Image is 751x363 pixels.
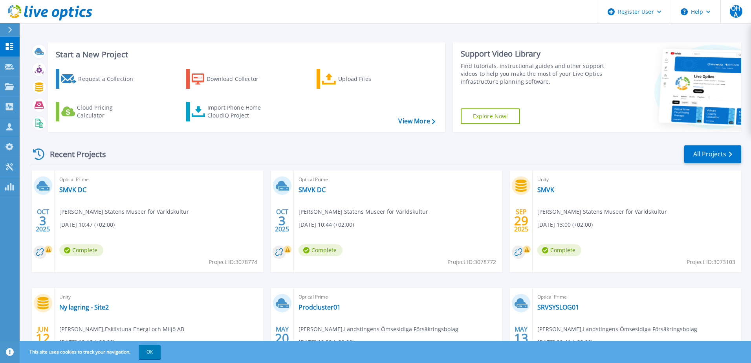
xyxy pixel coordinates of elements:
[77,104,140,119] div: Cloud Pricing Calculator
[209,258,257,266] span: Project ID: 3078774
[299,293,498,301] span: Optical Prime
[461,108,520,124] a: Explore Now!
[207,104,269,119] div: Import Phone Home CloudIQ Project
[514,217,528,224] span: 29
[447,258,496,266] span: Project ID: 3078772
[537,220,593,229] span: [DATE] 13:00 (+02:00)
[299,207,428,216] span: [PERSON_NAME] , Statens Museer för Världskultur
[278,217,286,224] span: 3
[35,324,50,352] div: JUN 2025
[59,207,189,216] span: [PERSON_NAME] , Statens Museer för Världskultur
[30,145,117,164] div: Recent Projects
[139,345,161,359] button: OK
[537,207,667,216] span: [PERSON_NAME] , Statens Museer för Världskultur
[398,117,435,125] a: View More
[59,325,184,334] span: [PERSON_NAME] , Eskilstuna Energi och Miljö AB
[299,186,326,194] a: SMVK DC
[59,186,86,194] a: SMVK DC
[537,186,554,194] a: SMVK
[461,62,608,86] div: Find tutorials, instructional guides and other support videos to help you make the most of your L...
[275,324,289,352] div: MAY 2025
[299,175,498,184] span: Optical Prime
[56,69,143,89] a: Request a Collection
[537,338,593,346] span: [DATE] 09:41 (+02:00)
[537,244,581,256] span: Complete
[59,303,109,311] a: Ny lagring - Site2
[56,102,143,121] a: Cloud Pricing Calculator
[299,325,458,334] span: [PERSON_NAME] , Landstingens Ömsesidiga Försäkringsbolag
[299,244,343,256] span: Complete
[59,244,103,256] span: Complete
[299,303,341,311] a: Prodcluster01
[537,325,697,334] span: [PERSON_NAME] , Landstingens Ömsesidiga Försäkringsbolag
[299,338,354,346] span: [DATE] 10:32 (+02:00)
[59,220,115,229] span: [DATE] 10:47 (+02:00)
[35,206,50,235] div: OCT 2025
[59,293,258,301] span: Unity
[275,335,289,341] span: 20
[56,50,435,59] h3: Start a New Project
[207,71,269,87] div: Download Collector
[537,175,736,184] span: Unity
[22,345,161,359] span: This site uses cookies to track your navigation.
[39,217,46,224] span: 3
[186,69,274,89] a: Download Collector
[537,303,579,311] a: SRVSYSLOG01
[59,338,115,346] span: [DATE] 12:16 (+00:00)
[514,206,529,235] div: SEP 2025
[338,71,401,87] div: Upload Files
[687,258,735,266] span: Project ID: 3073103
[275,206,289,235] div: OCT 2025
[461,49,608,59] div: Support Video Library
[299,220,354,229] span: [DATE] 10:44 (+02:00)
[514,324,529,352] div: MAY 2025
[59,175,258,184] span: Optical Prime
[537,293,736,301] span: Optical Prime
[514,335,528,341] span: 13
[684,145,741,163] a: All Projects
[78,71,141,87] div: Request a Collection
[317,69,404,89] a: Upload Files
[730,5,742,18] span: OHA
[36,335,50,341] span: 12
